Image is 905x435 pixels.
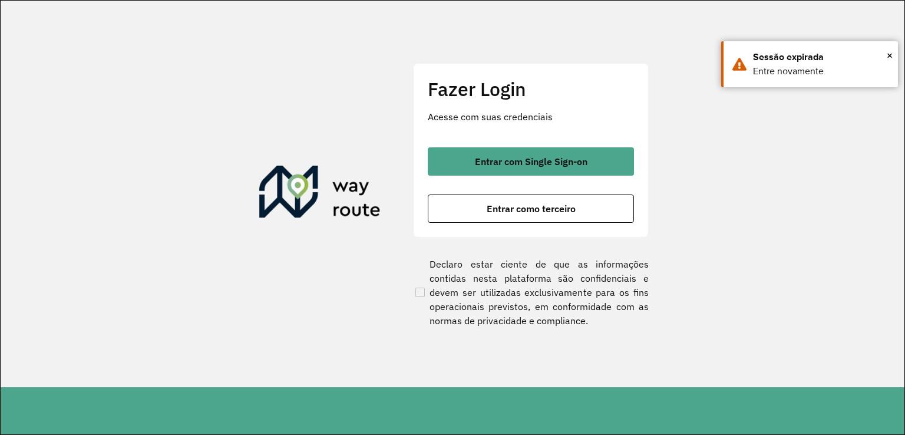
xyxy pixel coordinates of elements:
img: Roteirizador AmbevTech [259,166,381,222]
div: Sessão expirada [753,50,889,64]
button: Close [887,47,893,64]
span: Entrar com Single Sign-on [475,157,587,166]
button: button [428,195,634,223]
span: × [887,47,893,64]
label: Declaro estar ciente de que as informações contidas nesta plataforma são confidenciais e devem se... [413,257,649,328]
h2: Fazer Login [428,78,634,100]
button: button [428,147,634,176]
div: Entre novamente [753,64,889,78]
p: Acesse com suas credenciais [428,110,634,124]
span: Entrar como terceiro [487,204,576,213]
